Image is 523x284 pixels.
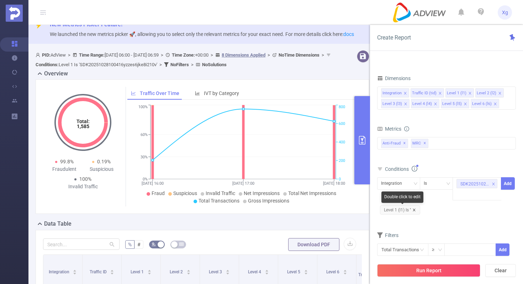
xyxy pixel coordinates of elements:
div: Sort [110,269,114,273]
li: Traffic ID (tid) [411,88,444,98]
span: Level 2 [170,269,184,274]
span: Level 1 Is 'SDK20251028100416yzzes6jke8i210v' [36,62,157,67]
li: Integration [381,88,409,98]
i: icon: table [179,242,184,246]
li: Level 1 (l1) [445,88,474,98]
span: Traffic ID [90,269,108,274]
i: icon: caret-up [147,269,151,271]
i: icon: caret-up [226,269,229,271]
span: Create Report [377,34,411,41]
input: Search... [43,238,120,250]
tspan: 0% [143,177,148,182]
tspan: [DATE] 18:00 [323,181,345,186]
tspan: 600 [339,121,345,126]
tspan: Total: [76,119,90,124]
li: SDK20251027100430qwud19jyqzondit [456,179,497,188]
tspan: 1,585 [77,123,89,129]
img: Protected Media [6,5,23,22]
span: % [128,242,132,247]
i: icon: close [492,182,495,186]
button: Add [501,177,515,190]
i: icon: caret-down [110,272,114,274]
span: Conditions [385,166,417,172]
div: Level 5 (l5) [442,99,462,109]
div: Sort [226,269,230,273]
i: icon: close [438,91,442,96]
i: icon: close [403,91,407,96]
h2: Data Table [44,220,72,228]
span: Anti-Fraud [381,139,408,148]
span: # [137,242,141,247]
span: Dimensions [377,75,411,81]
i: icon: caret-up [110,269,114,271]
span: 100% [79,176,91,182]
div: Sort [147,269,152,273]
b: No Time Dimensions [279,52,319,58]
button: Run Report [377,264,480,277]
span: Gross Impressions [248,198,289,204]
i: icon: caret-up [186,269,190,271]
span: 99.8% [60,159,74,164]
i: icon: close [464,102,467,106]
div: Is [424,178,432,189]
i: icon: caret-down [226,272,229,274]
i: icon: info-circle [412,166,417,172]
div: Fraudulent [46,165,83,173]
i: icon: down [446,182,450,186]
b: PID: [42,52,51,58]
span: Net Impressions [244,190,280,196]
li: Level 2 (l2) [475,88,504,98]
span: ✕ [423,139,426,148]
a: docs [343,31,354,37]
span: Level 3 [209,269,223,274]
tspan: 30% [141,155,148,159]
div: Level 4 (l4) [412,99,432,109]
b: No Filters [170,62,189,67]
span: Level 5 [287,269,301,274]
span: Invalid Traffic [206,190,235,196]
i: icon: info-circle [404,126,409,131]
span: Suspicious [173,190,197,196]
tspan: 200 [339,158,345,163]
div: Level 2 (l2) [477,89,496,98]
i: icon: close [404,102,407,106]
i: icon: caret-down [304,272,308,274]
span: > [66,52,73,58]
i: icon: close [412,208,416,212]
span: > [159,52,165,58]
li: Level 5 (l5) [441,99,469,108]
button: Clear [485,264,516,277]
div: Traffic ID (tid) [412,89,437,98]
i: icon: close [498,91,502,96]
i: icon: line-chart [131,91,136,96]
button: Add [496,243,509,256]
h2: Overview [44,69,68,78]
li: Level 4 (l4) [411,99,439,108]
tspan: 800 [339,105,345,110]
li: Level 6 (l6) [471,99,499,108]
div: Level 1 (l1) [447,89,466,98]
span: IVT by Category [204,90,239,96]
span: Level 1 [131,269,145,274]
i: icon: caret-down [343,272,347,274]
div: Sort [265,269,269,273]
i: icon: caret-up [73,269,77,271]
button: Download PDF [288,238,339,251]
li: Level 3 (l3) [381,99,410,108]
span: AdView [DATE] 06:00 - [DATE] 06:59 +00:00 [36,52,333,67]
i: icon: close [493,102,497,106]
tspan: 0 [339,177,341,182]
div: Sort [186,269,191,273]
i: icon: down [438,248,442,253]
tspan: [DATE] 17:00 [232,181,254,186]
b: Time Range: [79,52,105,58]
b: No Solutions [202,62,227,67]
span: Traffic Over Time [140,90,179,96]
tspan: 400 [339,140,345,144]
i: icon: bg-colors [152,242,156,246]
span: > [208,52,215,58]
b: Conditions : [36,62,59,67]
div: Suspicious [83,165,120,173]
i: icon: caret-down [265,272,269,274]
span: Level 1 (l1) Is '' [380,205,420,215]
